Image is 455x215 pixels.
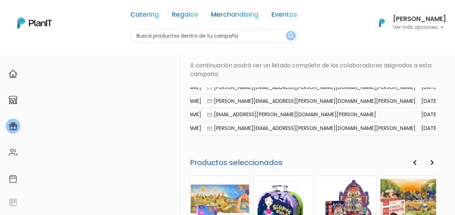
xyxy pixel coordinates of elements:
[207,111,416,118] div: [EMAIL_ADDRESS][PERSON_NAME][DOMAIN_NAME][PERSON_NAME]
[9,69,17,78] img: home-e721727adea9d79c4d83392d1f703f7f8bce08238fde08b1acbfd93340b81755.svg
[9,96,17,104] img: marketplace-4ceaa7011d94191e9ded77b95e3339b90024bf715f7c57f8cf31f2d8c509eaba.svg
[207,125,416,132] div: [PERSON_NAME][EMAIL_ADDRESS][PERSON_NAME][DOMAIN_NAME][PERSON_NAME]
[130,29,297,43] input: Buscá productos dentro de tu campaña
[130,12,159,20] a: Catering
[393,25,446,30] p: Ver más opciones
[9,174,17,183] img: calendar-87d922413cdce8b2cf7b7f5f62616a5cf9e4887200fb71536465627b3292af00.svg
[207,98,212,104] img: email-e55c09aa6c8f9f6eb5c8f3fb65cd82e5684b5d9eb5134d3f9629283c6a313748.svg
[211,12,258,20] a: Merchandising
[207,97,416,105] div: [PERSON_NAME][EMAIL_ADDRESS][PERSON_NAME][DOMAIN_NAME][PERSON_NAME]
[421,97,449,105] div: [DATE]
[271,12,297,20] a: Eventos
[370,13,446,32] button: PlanIt Logo [PERSON_NAME] Ver más opciones
[421,84,449,91] div: [DATE]
[393,16,446,22] h6: [PERSON_NAME]
[207,85,212,90] img: email-e55c09aa6c8f9f6eb5c8f3fb65cd82e5684b5d9eb5134d3f9629283c6a313748.svg
[9,198,17,207] img: feedback-78b5a0c8f98aac82b08bfc38622c3050aee476f2c9584af64705fc4e61158814.svg
[421,111,449,118] div: [DATE]
[9,148,17,157] img: people-662611757002400ad9ed0e3c099ab2801c6687ba6c219adb57efc949bc21e19d.svg
[37,7,104,21] div: ¿Necesitás ayuda?
[207,126,212,131] img: email-e55c09aa6c8f9f6eb5c8f3fb65cd82e5684b5d9eb5134d3f9629283c6a313748.svg
[207,84,416,91] div: [PERSON_NAME][EMAIL_ADDRESS][PERSON_NAME][DOMAIN_NAME][PERSON_NAME]
[207,112,212,117] img: email-e55c09aa6c8f9f6eb5c8f3fb65cd82e5684b5d9eb5134d3f9629283c6a313748.svg
[288,33,294,39] img: search_button-432b6d5273f82d61273b3651a40e1bd1b912527efae98b1b7a1b2c0702e16a8d.svg
[374,15,390,31] img: PlanIt Logo
[190,158,436,167] h5: Productos seleccionados
[172,12,198,20] a: Regalos
[190,61,436,79] p: A continuación podrá ver un listado completo de los colaboradores asignados a esta campaña.
[9,122,17,131] img: campaigns-02234683943229c281be62815700db0a1741e53638e28bf9629b52c665b00959.svg
[17,17,52,29] img: PlanIt Logo
[421,125,449,132] div: [DATE]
